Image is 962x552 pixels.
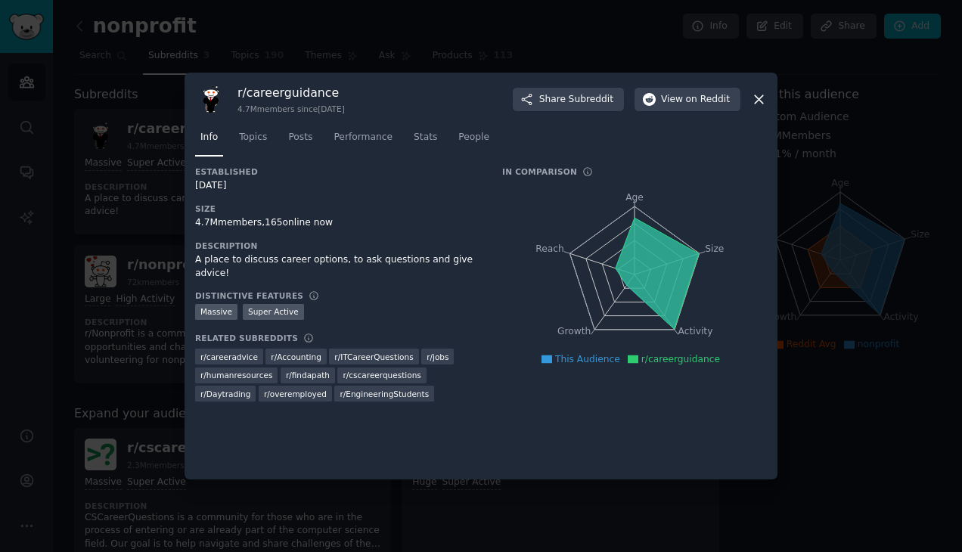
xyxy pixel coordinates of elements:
[535,243,564,254] tspan: Reach
[200,131,218,144] span: Info
[555,354,620,364] span: This Audience
[195,253,481,280] div: A place to discuss career options, to ask questions and give advice!
[195,216,481,230] div: 4.7M members, 165 online now
[661,93,730,107] span: View
[513,88,624,112] button: ShareSubreddit
[200,370,272,380] span: r/ humanresources
[243,304,304,320] div: Super Active
[195,179,481,193] div: [DATE]
[502,166,577,177] h3: In Comparison
[195,126,223,157] a: Info
[195,203,481,214] h3: Size
[271,352,321,362] span: r/ Accounting
[195,166,481,177] h3: Established
[286,370,330,380] span: r/ findapath
[195,83,227,115] img: careerguidance
[195,290,303,301] h3: Distinctive Features
[283,126,318,157] a: Posts
[705,243,724,254] tspan: Size
[635,88,740,112] button: Viewon Reddit
[200,352,258,362] span: r/ careeradvice
[414,131,437,144] span: Stats
[195,240,481,251] h3: Description
[453,126,495,157] a: People
[288,131,312,144] span: Posts
[328,126,398,157] a: Performance
[195,333,298,343] h3: Related Subreddits
[200,389,250,399] span: r/ Daytrading
[237,85,345,101] h3: r/ careerguidance
[458,131,489,144] span: People
[625,192,644,203] tspan: Age
[334,352,413,362] span: r/ ITCareerQuestions
[234,126,272,157] a: Topics
[195,304,237,320] div: Massive
[569,93,613,107] span: Subreddit
[237,104,345,114] div: 4.7M members since [DATE]
[539,93,613,107] span: Share
[343,370,420,380] span: r/ cscareerquestions
[239,131,267,144] span: Topics
[686,93,730,107] span: on Reddit
[427,352,448,362] span: r/ jobs
[557,327,591,337] tspan: Growth
[678,327,713,337] tspan: Activity
[264,389,327,399] span: r/ overemployed
[641,354,720,364] span: r/careerguidance
[408,126,442,157] a: Stats
[340,389,429,399] span: r/ EngineeringStudents
[334,131,393,144] span: Performance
